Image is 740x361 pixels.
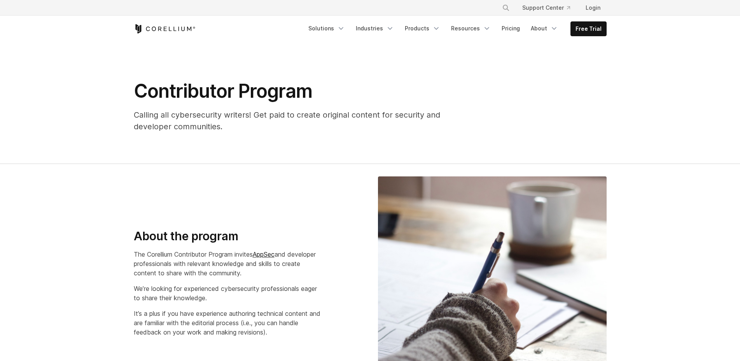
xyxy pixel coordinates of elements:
a: Pricing [497,21,525,35]
a: Corellium Home [134,24,196,33]
a: Industries [351,21,399,35]
h1: Contributor Program [134,79,462,103]
a: Login [579,1,607,15]
a: AppSec [253,250,275,258]
a: About [526,21,563,35]
p: The Corellium Contributor Program invites and developer professionals with relevant knowledge and... [134,250,324,278]
a: Products [400,21,445,35]
a: Support Center [516,1,576,15]
div: Navigation Menu [304,21,607,36]
p: Calling all cybersecurity writers! Get paid to create original content for security and developer... [134,109,462,132]
p: It’s a plus if you have experience authoring technical content and are familiar with the editoria... [134,309,324,337]
a: Free Trial [571,22,606,36]
a: Solutions [304,21,350,35]
p: We’re looking for experienced cybersecurity professionals eager to share their knowledge. [134,284,324,303]
a: Resources [446,21,495,35]
div: Navigation Menu [493,1,607,15]
button: Search [499,1,513,15]
h3: About the program [134,229,324,244]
